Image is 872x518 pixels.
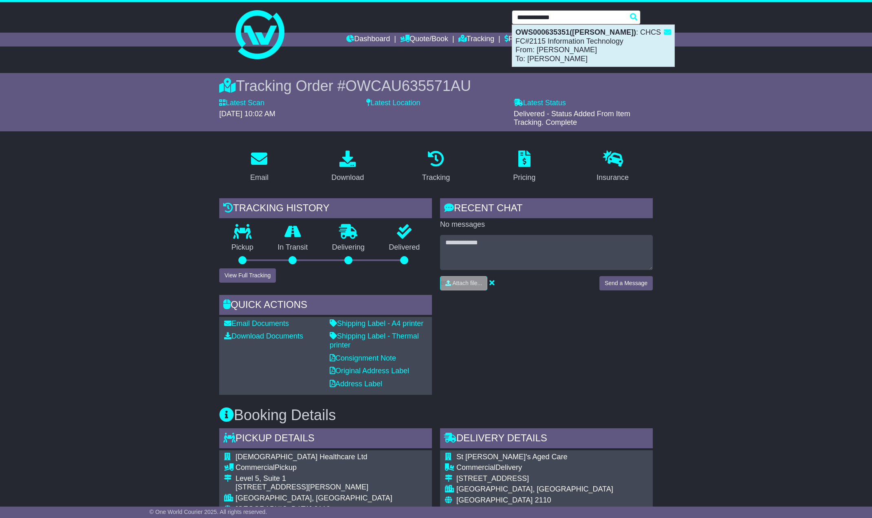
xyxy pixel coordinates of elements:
[514,99,566,108] label: Latest Status
[456,463,641,472] div: Delivery
[440,428,653,450] div: Delivery Details
[320,243,377,252] p: Delivering
[236,453,367,461] span: [DEMOGRAPHIC_DATA] Healthcare Ltd
[366,99,420,108] label: Latest Location
[330,354,396,362] a: Consignment Note
[440,220,653,229] p: No messages
[417,148,455,186] a: Tracking
[346,77,471,94] span: OWCAU635571AU
[400,33,448,46] a: Quote/Book
[456,485,641,494] div: [GEOGRAPHIC_DATA], [GEOGRAPHIC_DATA]
[236,474,392,483] div: Level 5, Suite 1
[245,148,274,186] a: Email
[219,99,264,108] label: Latest Scan
[597,172,629,183] div: Insurance
[219,428,432,450] div: Pickup Details
[236,463,275,472] span: Commercial
[535,496,551,504] span: 2110
[219,198,432,220] div: Tracking history
[224,332,303,340] a: Download Documents
[456,463,495,472] span: Commercial
[314,505,330,513] span: 2113
[504,33,542,46] a: Financials
[599,276,653,290] button: Send a Message
[514,110,630,127] span: Delivered - Status Added From Item Tracking. Complete
[330,367,409,375] a: Original Address Label
[422,172,450,183] div: Tracking
[236,494,392,503] div: [GEOGRAPHIC_DATA], [GEOGRAPHIC_DATA]
[515,28,636,36] strong: OWS000635351([PERSON_NAME])
[330,380,382,388] a: Address Label
[330,332,419,349] a: Shipping Label - Thermal printer
[458,33,494,46] a: Tracking
[219,268,276,283] button: View Full Tracking
[266,243,320,252] p: In Transit
[236,463,392,472] div: Pickup
[219,77,653,95] div: Tracking Order #
[456,496,533,504] span: [GEOGRAPHIC_DATA]
[456,453,568,461] span: St [PERSON_NAME]'s Aged Care
[236,505,312,513] span: [GEOGRAPHIC_DATA]
[591,148,634,186] a: Insurance
[512,25,674,66] div: : CHCS FC#2115 Information Technology From: [PERSON_NAME] To: [PERSON_NAME]
[346,33,390,46] a: Dashboard
[236,483,392,492] div: [STREET_ADDRESS][PERSON_NAME]
[331,172,364,183] div: Download
[250,172,269,183] div: Email
[219,110,275,118] span: [DATE] 10:02 AM
[219,407,653,423] h3: Booking Details
[456,474,641,483] div: [STREET_ADDRESS]
[326,148,369,186] a: Download
[150,509,267,515] span: © One World Courier 2025. All rights reserved.
[330,319,423,328] a: Shipping Label - A4 printer
[219,295,432,317] div: Quick Actions
[508,148,541,186] a: Pricing
[219,243,266,252] p: Pickup
[440,198,653,220] div: RECENT CHAT
[377,243,432,252] p: Delivered
[224,319,289,328] a: Email Documents
[513,172,535,183] div: Pricing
